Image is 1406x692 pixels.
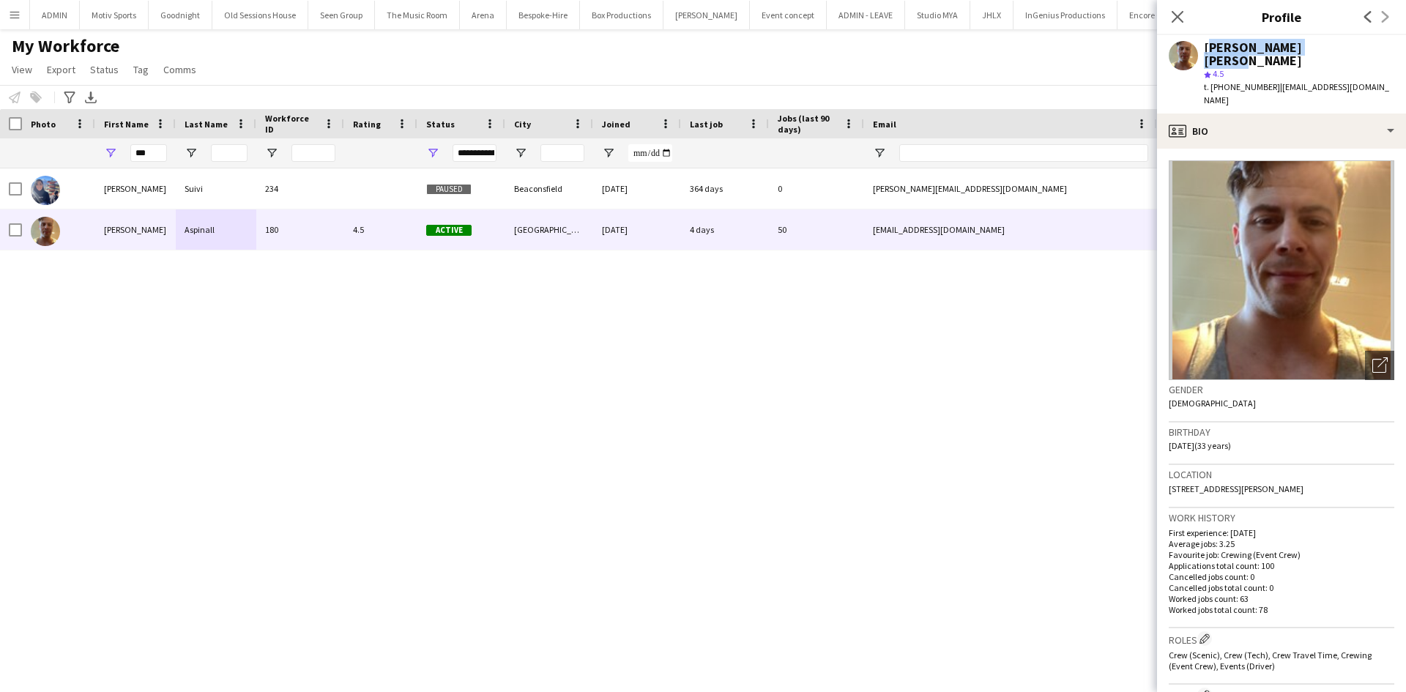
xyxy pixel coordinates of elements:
p: Applications total count: 100 [1169,560,1394,571]
button: Seen Group [308,1,375,29]
button: Bespoke-Hire [507,1,580,29]
p: Cancelled jobs count: 0 [1169,571,1394,582]
button: Encore Global [1117,1,1193,29]
span: Last Name [185,119,228,130]
button: JHLX [970,1,1013,29]
button: Old Sessions House [212,1,308,29]
a: Tag [127,60,155,79]
div: Open photos pop-in [1365,351,1394,380]
h3: Gender [1169,383,1394,396]
span: [STREET_ADDRESS][PERSON_NAME] [1169,483,1303,494]
span: Paused [426,184,472,195]
button: Open Filter Menu [873,146,886,160]
div: [EMAIL_ADDRESS][DOMAIN_NAME] [864,209,1157,250]
div: [PERSON_NAME] [95,209,176,250]
span: My Workforce [12,35,119,57]
div: [DATE] [593,209,681,250]
div: 50 [769,209,864,250]
p: First experience: [DATE] [1169,527,1394,538]
div: 364 days [681,168,769,209]
span: Joined [602,119,631,130]
a: Status [84,60,124,79]
a: Comms [157,60,202,79]
button: Open Filter Menu [426,146,439,160]
button: ADMIN [30,1,80,29]
span: Rating [353,119,381,130]
span: | [EMAIL_ADDRESS][DOMAIN_NAME] [1204,81,1389,105]
span: Status [426,119,455,130]
div: Bio [1157,114,1406,149]
button: Motiv Sports [80,1,149,29]
input: City Filter Input [540,144,584,162]
app-action-btn: Export XLSX [82,89,100,106]
button: Box Productions [580,1,663,29]
button: ADMIN - LEAVE [827,1,905,29]
input: First Name Filter Input [130,144,167,162]
input: Email Filter Input [899,144,1148,162]
button: Open Filter Menu [185,146,198,160]
div: [PERSON_NAME][EMAIL_ADDRESS][DOMAIN_NAME] [864,168,1157,209]
button: Arena [460,1,507,29]
span: View [12,63,32,76]
button: Event concept [750,1,827,29]
button: Open Filter Menu [265,146,278,160]
p: Cancelled jobs total count: 0 [1169,582,1394,593]
div: Beaconsfield [505,168,593,209]
h3: Roles [1169,631,1394,647]
span: Email [873,119,896,130]
div: 4.5 [344,209,417,250]
input: Joined Filter Input [628,144,672,162]
h3: Birthday [1169,425,1394,439]
div: [GEOGRAPHIC_DATA] [505,209,593,250]
div: 0 [769,168,864,209]
button: [PERSON_NAME] [663,1,750,29]
div: 4 days [681,209,769,250]
button: Open Filter Menu [514,146,527,160]
button: Goodnight [149,1,212,29]
p: Average jobs: 3.25 [1169,538,1394,549]
div: [DATE] [593,168,681,209]
span: City [514,119,531,130]
div: [PERSON_NAME] [95,168,176,209]
div: 180 [256,209,344,250]
img: Jason John Aspinall [31,217,60,246]
img: Crew avatar or photo [1169,160,1394,380]
a: View [6,60,38,79]
span: Status [90,63,119,76]
button: InGenius Productions [1013,1,1117,29]
div: [PERSON_NAME] [PERSON_NAME] [1204,41,1394,67]
button: Studio MYA [905,1,970,29]
span: Active [426,225,472,236]
a: Export [41,60,81,79]
p: Worked jobs total count: 78 [1169,604,1394,615]
span: 4.5 [1213,68,1224,79]
span: Comms [163,63,196,76]
button: The Music Room [375,1,460,29]
span: Workforce ID [265,113,318,135]
span: Tag [133,63,149,76]
div: 234 [256,168,344,209]
span: Photo [31,119,56,130]
span: Last job [690,119,723,130]
span: Crew (Scenic), Crew (Tech), Crew Travel Time, Crewing (Event Crew), Events (Driver) [1169,650,1372,671]
p: Worked jobs count: 63 [1169,593,1394,604]
h3: Profile [1157,7,1406,26]
p: Favourite job: Crewing (Event Crew) [1169,549,1394,560]
span: [DEMOGRAPHIC_DATA] [1169,398,1256,409]
img: Jasmine Suivi [31,176,60,205]
button: Open Filter Menu [602,146,615,160]
span: [DATE] (33 years) [1169,440,1231,451]
input: Last Name Filter Input [211,144,248,162]
button: Open Filter Menu [104,146,117,160]
app-action-btn: Advanced filters [61,89,78,106]
div: Suivi [176,168,256,209]
span: First Name [104,119,149,130]
span: Jobs (last 90 days) [778,113,838,135]
span: Export [47,63,75,76]
input: Workforce ID Filter Input [291,144,335,162]
h3: Work history [1169,511,1394,524]
div: Aspinall [176,209,256,250]
span: t. [PHONE_NUMBER] [1204,81,1280,92]
h3: Location [1169,468,1394,481]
